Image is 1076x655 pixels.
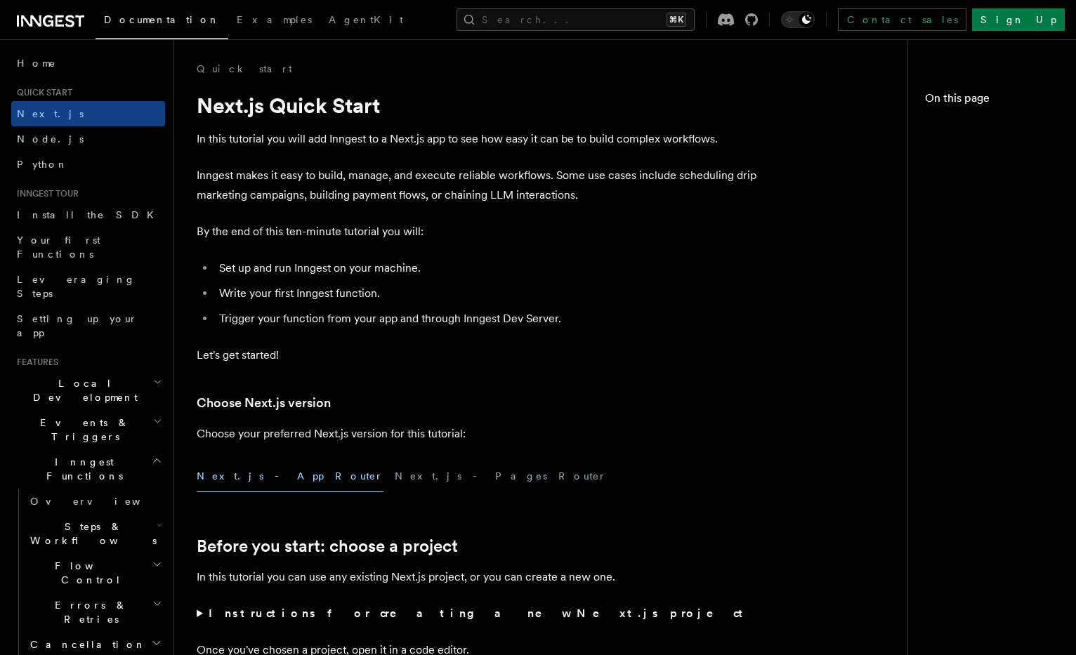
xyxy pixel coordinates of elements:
span: Setting up your app [17,313,138,338]
span: Add the function to serve() [947,503,1059,545]
span: Install the SDK [17,209,162,220]
p: In this tutorial you can use any existing Next.js project, or you can create a new one. [197,567,759,587]
a: Leveraging Steps [11,267,165,306]
span: 4. Write your first Inngest function [939,410,1059,452]
button: Local Development [11,371,165,410]
a: Overview [25,489,165,514]
a: Documentation [96,4,228,39]
p: Inngest makes it easy to build, manage, and execute reliable workflows. Some use cases include sc... [197,166,759,205]
li: Write your first Inngest function. [215,284,759,303]
span: Your first Functions [17,234,100,260]
span: Leveraging Steps [17,274,136,299]
a: Your first Functions [11,227,165,267]
a: Choose Next.js version [942,152,1059,205]
strong: Instructions for creating a new Next.js project [209,607,749,620]
a: Quick start [197,62,292,76]
a: Next.js Quick Start [925,112,1059,152]
span: Define the function [947,463,1059,491]
a: Node.js [11,126,165,152]
a: Next.js [11,101,165,126]
a: Add the function to serve() [942,497,1059,550]
span: Errors & Retries [25,598,152,626]
li: Set up and run Inngest on your machine. [215,258,759,278]
span: Local Development [11,376,153,404]
span: Inngest Functions [11,455,152,483]
h4: On this page [925,90,1059,112]
span: Choose Next.js version [947,157,1059,199]
a: 5. Trigger your function from the Inngest Dev Server UI [933,550,1059,632]
button: Inngest Functions [11,449,165,489]
span: Overview [30,496,175,507]
button: Errors & Retries [25,593,165,632]
summary: Instructions for creating a new Next.js project [197,604,759,623]
span: Features [11,357,58,368]
p: By the end of this ten-minute tutorial you will: [197,222,759,242]
span: Next.js [17,108,84,119]
span: Flow Control [25,559,152,587]
span: 5. Trigger your function from the Inngest Dev Server UI [939,556,1059,626]
span: Node.js [17,133,84,145]
button: Search...⌘K [457,8,695,31]
span: Home [17,56,56,70]
span: Examples [237,14,312,25]
a: Sign Up [972,8,1065,31]
a: Define the function [942,458,1059,497]
span: Next.js Quick Start [931,118,1059,146]
a: Home [11,51,165,76]
span: 3. Create an Inngest client [939,357,1059,399]
span: Events & Triggers [11,416,153,444]
kbd: ⌘K [667,13,686,27]
span: 1. Install Inngest [939,264,1059,292]
a: Choose Next.js version [197,393,331,413]
p: Choose your preferred Next.js version for this tutorial: [197,424,759,444]
button: Next.js - App Router [197,461,383,492]
a: 2. Run the Inngest Dev Server [933,298,1059,351]
p: Let's get started! [197,345,759,365]
span: Before you start: choose a project [939,211,1059,253]
a: 4. Write your first Inngest function [933,404,1059,458]
a: Contact sales [838,8,966,31]
span: Inngest tour [11,188,79,199]
span: AgentKit [329,14,403,25]
a: AgentKit [320,4,412,38]
a: Install the SDK [11,202,165,227]
a: Python [11,152,165,177]
a: Setting up your app [11,306,165,345]
h1: Next.js Quick Start [197,93,759,118]
button: Events & Triggers [11,410,165,449]
span: Python [17,159,68,170]
li: Trigger your function from your app and through Inngest Dev Server. [215,309,759,329]
a: 3. Create an Inngest client [933,351,1059,404]
span: Documentation [104,14,220,25]
button: Steps & Workflows [25,514,165,553]
span: 2. Run the Inngest Dev Server [939,303,1059,345]
button: Toggle dark mode [781,11,815,28]
a: Before you start: choose a project [933,205,1059,258]
span: Cancellation [25,637,146,651]
button: Next.js - Pages Router [395,461,607,492]
button: Flow Control [25,553,165,593]
a: 1. Install Inngest [933,258,1059,298]
a: Before you start: choose a project [197,536,458,556]
span: Quick start [11,87,72,98]
a: Examples [228,4,320,38]
span: Steps & Workflows [25,520,157,548]
p: In this tutorial you will add Inngest to a Next.js app to see how easy it can be to build complex... [197,129,759,149]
